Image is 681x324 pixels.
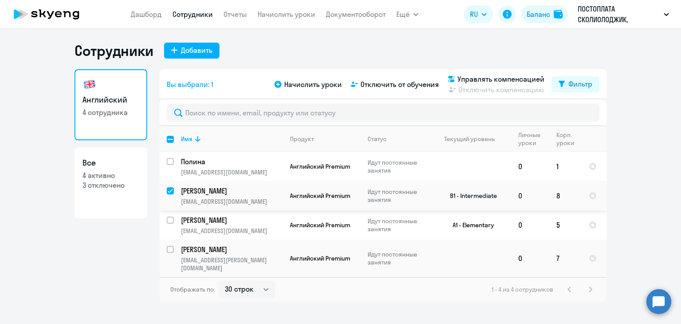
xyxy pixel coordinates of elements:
td: 0 [511,210,549,240]
input: Поиск по имени, email, продукту или статусу [167,104,599,122]
td: 8 [549,181,582,210]
p: Идут постоянные занятия [368,217,428,233]
p: [PERSON_NAME] [181,186,281,196]
a: [PERSON_NAME] [181,215,282,225]
p: Полина [181,157,281,166]
div: Корп. уроки [556,131,581,147]
a: Все4 активно3 отключено [74,147,147,218]
a: Начислить уроки [258,10,315,19]
a: [PERSON_NAME] [181,245,282,254]
div: Продукт [290,135,314,143]
div: Личные уроки [518,131,543,147]
p: [PERSON_NAME] [181,215,281,225]
div: Фильтр [568,79,592,89]
a: Дашборд [131,10,162,19]
img: balance [554,10,563,19]
p: 4 активно [82,170,139,180]
button: RU [464,5,493,23]
span: Вы выбрали: 1 [167,79,213,90]
button: Балансbalance [521,5,568,23]
td: 1 [549,152,582,181]
td: 0 [511,240,549,277]
span: RU [470,9,478,20]
div: Личные уроки [518,131,549,147]
div: Статус [368,135,387,143]
h3: Английский [82,94,139,106]
div: Статус [368,135,428,143]
div: Текущий уровень [436,135,511,143]
span: Начислить уроки [284,79,342,90]
div: Текущий уровень [444,135,495,143]
p: Идут постоянные занятия [368,158,428,174]
p: Идут постоянные занятия [368,250,428,266]
div: Имя [181,135,282,143]
span: Управлять компенсацией [458,74,544,84]
button: Ещё [396,5,419,23]
a: Полина [181,157,282,166]
img: english [82,77,97,91]
div: Добавить [181,45,212,55]
a: Отчеты [223,10,247,19]
p: [EMAIL_ADDRESS][DOMAIN_NAME] [181,168,282,176]
h3: Все [82,157,139,169]
a: [PERSON_NAME] [181,186,282,196]
button: ПОСТОПЛАТА СКОЛИОЛОДЖИК, СКОЛИОЛОДЖИК.РУ, ООО [573,4,673,25]
a: Английский4 сотрудника [74,69,147,140]
td: 7 [549,240,582,277]
span: Отключить от обучения [360,79,439,90]
div: Баланс [527,9,550,20]
span: Английский Premium [290,162,350,170]
span: Отображать по: [170,285,215,293]
span: Ещё [396,9,410,20]
p: 3 отключено [82,180,139,190]
h1: Сотрудники [74,42,153,59]
p: [EMAIL_ADDRESS][DOMAIN_NAME] [181,227,282,235]
td: 5 [549,210,582,240]
a: Сотрудники [172,10,213,19]
div: Корп. уроки [556,131,575,147]
a: Документооборот [326,10,386,19]
p: ПОСТОПЛАТА СКОЛИОЛОДЖИК, СКОЛИОЛОДЖИК.РУ, ООО [578,4,660,25]
p: [PERSON_NAME] [181,245,281,254]
span: Английский Premium [290,192,350,200]
td: A1 - Elementary [429,210,511,240]
p: [EMAIL_ADDRESS][PERSON_NAME][DOMAIN_NAME] [181,256,282,272]
td: B1 - Intermediate [429,181,511,210]
p: Идут постоянные занятия [368,188,428,204]
td: 0 [511,181,549,210]
button: Добавить [164,43,219,59]
div: Имя [181,135,192,143]
p: 4 сотрудника [82,107,139,117]
div: Продукт [290,135,360,143]
span: Английский Premium [290,221,350,229]
td: 0 [511,152,549,181]
span: Английский Premium [290,254,350,262]
button: Фильтр [552,76,599,92]
p: [EMAIL_ADDRESS][DOMAIN_NAME] [181,198,282,205]
span: 1 - 4 из 4 сотрудников [492,285,553,293]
